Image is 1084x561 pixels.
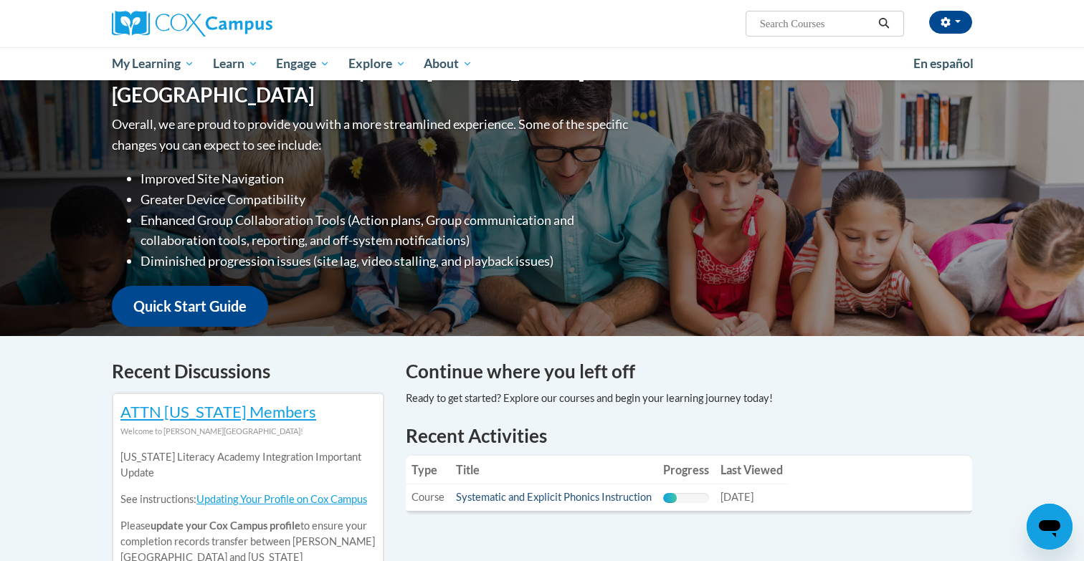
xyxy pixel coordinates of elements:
[120,402,316,421] a: ATTN [US_STATE] Members
[415,47,482,80] a: About
[424,55,472,72] span: About
[90,47,994,80] div: Main menu
[456,491,652,503] a: Systematic and Explicit Phonics Instruction
[151,519,300,532] b: update your Cox Campus profile
[141,210,632,251] li: Enhanced Group Collaboration Tools (Action plans, Group communication and collaboration tools, re...
[112,11,272,37] img: Cox Campus
[913,56,974,71] span: En español
[141,251,632,272] li: Diminished progression issues (site lag, video stalling, and playback issues)
[112,114,632,155] p: Overall, we are proud to provide you with a more streamlined experience. Some of the specific cha...
[929,11,972,34] button: Account Settings
[1027,504,1073,550] iframe: Button to launch messaging window
[663,493,677,503] div: Progress, %
[450,456,657,484] th: Title
[120,423,376,439] div: Welcome to [PERSON_NAME][GEOGRAPHIC_DATA]!
[120,449,376,481] p: [US_STATE] Literacy Academy Integration Important Update
[141,168,632,189] li: Improved Site Navigation
[657,456,715,484] th: Progress
[141,189,632,210] li: Greater Device Compatibility
[873,15,895,32] button: Search
[759,15,873,32] input: Search Courses
[267,47,339,80] a: Engage
[348,55,406,72] span: Explore
[112,11,384,37] a: Cox Campus
[276,55,330,72] span: Engage
[112,59,632,107] h1: Welcome to the new and improved [PERSON_NAME][GEOGRAPHIC_DATA]
[120,492,376,507] p: See instructions:
[112,55,194,72] span: My Learning
[204,47,267,80] a: Learn
[406,423,972,449] h1: Recent Activities
[196,493,367,505] a: Updating Your Profile on Cox Campus
[339,47,415,80] a: Explore
[406,358,972,385] h4: Continue where you left off
[103,47,204,80] a: My Learning
[112,286,268,327] a: Quick Start Guide
[406,456,450,484] th: Type
[112,358,384,385] h4: Recent Discussions
[213,55,258,72] span: Learn
[715,456,789,484] th: Last Viewed
[412,491,444,503] span: Course
[721,491,753,503] span: [DATE]
[904,49,983,79] a: En español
